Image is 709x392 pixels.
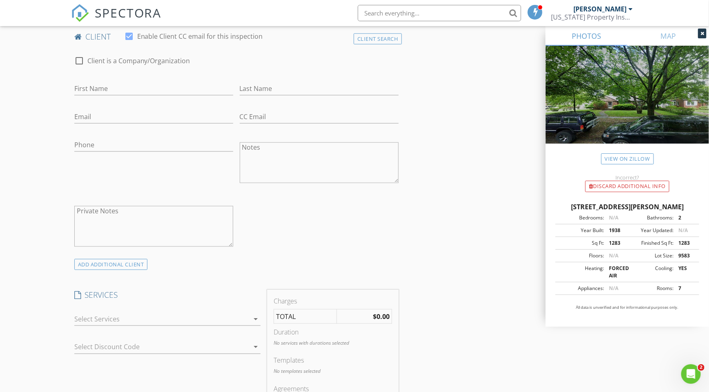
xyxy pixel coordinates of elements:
[274,327,392,337] div: Duration
[546,26,627,46] a: PHOTOS
[673,214,697,221] div: 2
[601,153,654,164] a: View on Zillow
[555,305,699,310] p: All data is unverified and for informational purposes only.
[274,339,392,347] p: No services with durations selected
[373,312,390,321] strong: $0.00
[95,4,162,21] span: SPECTORA
[698,364,705,371] span: 2
[627,26,709,46] a: MAP
[546,46,709,163] img: streetview
[74,31,399,42] h4: client
[609,285,618,292] span: N/A
[573,5,627,13] div: [PERSON_NAME]
[627,252,673,259] div: Lot Size:
[87,57,190,65] label: Client is a Company/Organization
[558,265,604,279] div: Heating:
[609,252,618,259] span: N/A
[274,296,392,306] div: Charges
[627,285,673,292] div: Rooms:
[71,11,162,28] a: SPECTORA
[604,265,627,279] div: FORCED AIR
[274,356,392,365] div: Templates
[74,290,261,300] h4: SERVICES
[627,239,673,247] div: Finished Sq Ft:
[358,5,521,21] input: Search everything...
[71,4,89,22] img: The Best Home Inspection Software - Spectora
[604,239,627,247] div: 1283
[251,342,261,352] i: arrow_drop_down
[681,364,701,384] iframe: Intercom live chat
[627,265,673,279] div: Cooling:
[609,214,618,221] span: N/A
[558,227,604,234] div: Year Built:
[673,285,697,292] div: 7
[274,368,392,375] p: No templates selected
[546,174,709,181] div: Incorrect?
[585,181,669,192] div: Discard Additional info
[251,314,261,324] i: arrow_drop_down
[627,227,673,234] div: Year Updated:
[137,32,263,40] label: Enable Client CC email for this inspection
[555,202,699,212] div: [STREET_ADDRESS][PERSON_NAME]
[558,239,604,247] div: Sq Ft:
[673,265,697,279] div: YES
[74,259,148,270] div: ADD ADDITIONAL client
[354,33,402,44] div: Client Search
[627,214,673,221] div: Bathrooms:
[673,252,697,259] div: 9583
[678,227,688,234] span: N/A
[551,13,633,21] div: Michigan Property Inspections
[604,227,627,234] div: 1938
[558,214,604,221] div: Bedrooms:
[558,252,604,259] div: Floors:
[673,239,697,247] div: 1283
[274,310,337,324] td: TOTAL
[558,285,604,292] div: Appliances:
